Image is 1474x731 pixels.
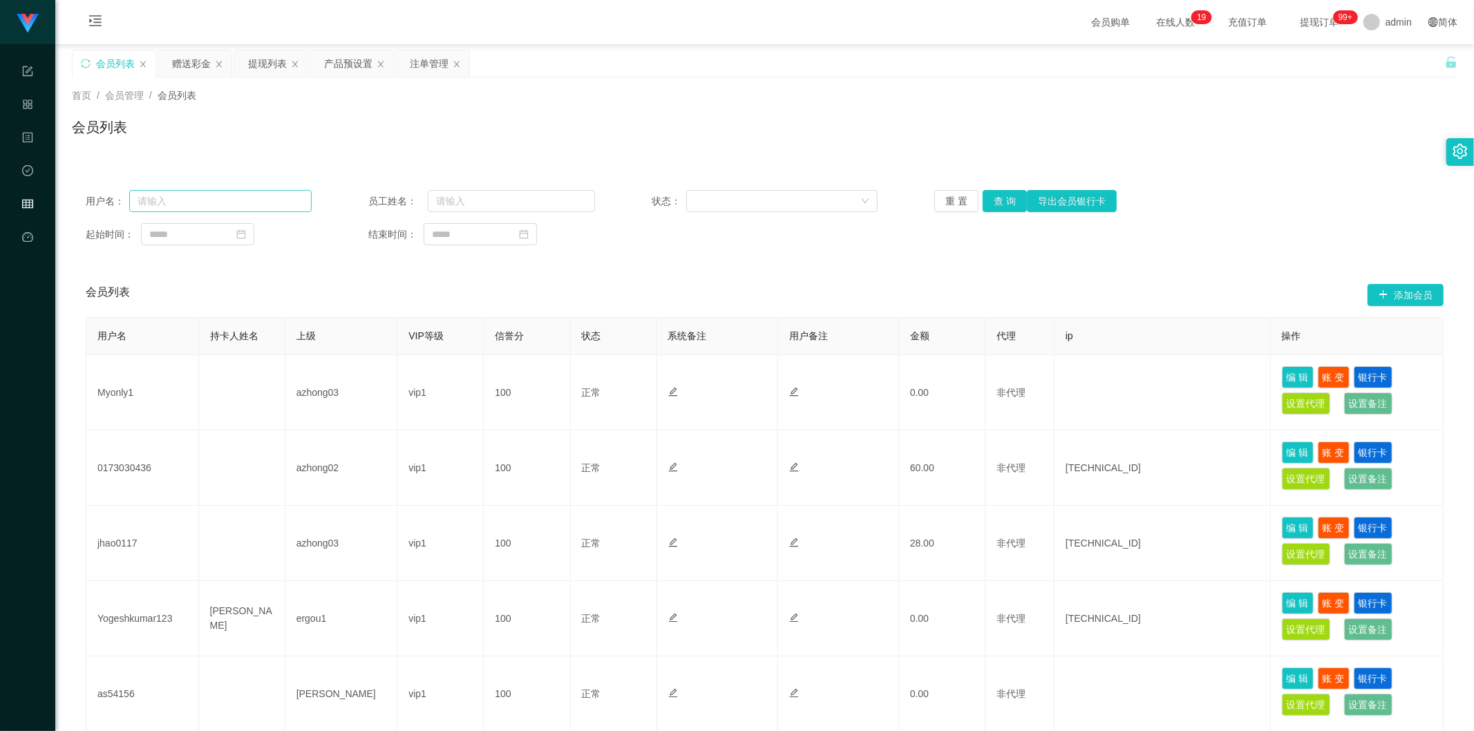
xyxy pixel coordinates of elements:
span: 持卡人姓名 [210,330,258,341]
div: 注单管理 [410,50,448,77]
td: 0.00 [899,355,985,430]
span: 产品管理 [22,99,33,222]
td: 100 [484,581,570,656]
span: 非代理 [996,387,1026,398]
span: 操作 [1282,330,1301,341]
i: 图标: edit [789,462,799,472]
button: 设置备注 [1344,694,1392,716]
td: 100 [484,506,570,581]
span: / [97,90,100,101]
i: 图标: edit [789,538,799,547]
i: 图标: edit [668,538,678,547]
div: 产品预设置 [324,50,372,77]
span: 数据中心 [22,166,33,289]
span: 状态 [582,330,601,341]
button: 编 辑 [1282,592,1314,614]
i: 图标: edit [789,688,799,698]
span: 正常 [582,688,601,699]
button: 银行卡 [1354,592,1392,614]
td: [TECHNICAL_ID] [1055,506,1271,581]
button: 账 变 [1318,517,1350,539]
span: 状态： [652,194,687,209]
button: 设置代理 [1282,543,1330,565]
i: 图标: menu-unfold [72,1,119,45]
button: 编 辑 [1282,442,1314,464]
i: 图标: appstore-o [22,93,33,120]
i: 图标: global [1428,17,1438,27]
button: 账 变 [1318,667,1350,690]
span: 员工姓名： [368,194,428,209]
span: 提现订单 [1293,17,1345,27]
td: vip1 [397,430,484,506]
button: 设置备注 [1344,618,1392,640]
input: 请输入 [428,190,594,212]
span: / [149,90,152,101]
td: 0.00 [899,581,985,656]
button: 重 置 [934,190,979,212]
h1: 会员列表 [72,117,127,137]
td: azhong03 [285,506,398,581]
td: [PERSON_NAME] [199,581,285,656]
span: 上级 [296,330,316,341]
button: 查 询 [983,190,1027,212]
i: 图标: calendar [519,229,529,239]
span: 正常 [582,387,601,398]
span: 非代理 [996,688,1026,699]
button: 编 辑 [1282,366,1314,388]
td: azhong03 [285,355,398,430]
i: 图标: close [377,60,385,68]
button: 账 变 [1318,592,1350,614]
td: [TECHNICAL_ID] [1055,581,1271,656]
td: 0173030436 [86,430,199,506]
td: jhao0117 [86,506,199,581]
button: 银行卡 [1354,442,1392,464]
td: vip1 [397,581,484,656]
td: 100 [484,355,570,430]
span: 会员管理 [105,90,144,101]
td: Myonly1 [86,355,199,430]
i: 图标: edit [789,613,799,623]
i: 图标: sync [81,59,91,68]
span: 会员列表 [86,284,130,306]
i: 图标: edit [668,462,678,472]
div: 提现列表 [248,50,287,77]
span: VIP等级 [408,330,444,341]
span: 金额 [910,330,929,341]
span: 充值订单 [1221,17,1274,27]
button: 导出会员银行卡 [1027,190,1117,212]
p: 1 [1197,10,1202,24]
button: 设置备注 [1344,468,1392,490]
button: 银行卡 [1354,517,1392,539]
td: 28.00 [899,506,985,581]
i: 图标: down [861,197,869,207]
i: 图标: setting [1453,144,1468,159]
i: 图标: close [139,60,147,68]
i: 图标: edit [789,387,799,397]
button: 设置代理 [1282,468,1330,490]
td: vip1 [397,506,484,581]
td: azhong02 [285,430,398,506]
i: 图标: profile [22,126,33,153]
span: 会员列表 [158,90,196,101]
span: 会员管理 [22,199,33,322]
i: 图标: table [22,192,33,220]
p: 9 [1202,10,1207,24]
span: 系统配置 [22,66,33,189]
span: ip [1066,330,1073,341]
span: 正常 [582,538,601,549]
div: 会员列表 [96,50,135,77]
i: 图标: edit [668,387,678,397]
sup: 964 [1333,10,1358,24]
i: 图标: form [22,59,33,87]
td: Yogeshkumar123 [86,581,199,656]
button: 账 变 [1318,442,1350,464]
td: vip1 [397,355,484,430]
span: 结束时间： [368,227,424,242]
span: 正常 [582,613,601,624]
button: 设置备注 [1344,543,1392,565]
button: 设置代理 [1282,618,1330,640]
div: 赠送彩金 [172,50,211,77]
span: 起始时间： [86,227,141,242]
i: 图标: edit [668,688,678,698]
img: logo.9652507e.png [17,14,39,33]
